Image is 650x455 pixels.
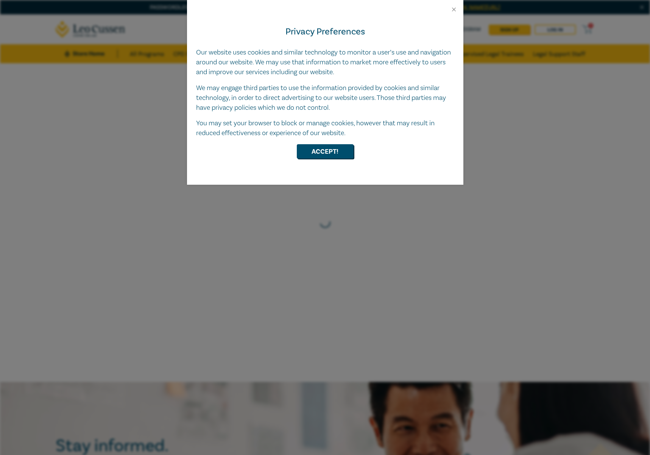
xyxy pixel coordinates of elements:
[450,6,457,13] button: Close
[196,83,454,113] p: We may engage third parties to use the information provided by cookies and similar technology, in...
[196,118,454,138] p: You may set your browser to block or manage cookies, however that may result in reduced effective...
[196,25,454,39] h4: Privacy Preferences
[196,48,454,77] p: Our website uses cookies and similar technology to monitor a user’s use and navigation around our...
[297,144,354,159] button: Accept!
